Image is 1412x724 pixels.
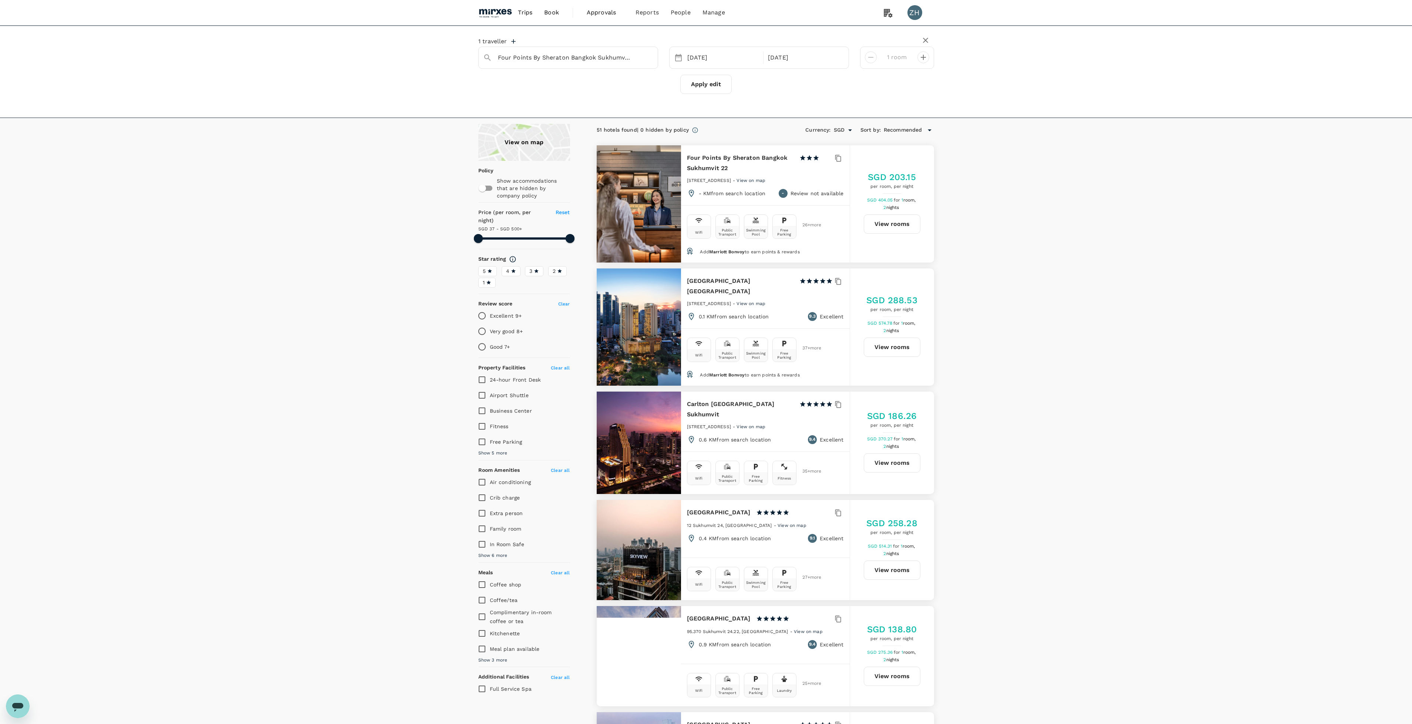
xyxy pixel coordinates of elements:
[765,51,843,65] div: [DATE]
[883,444,900,449] span: 2
[802,575,813,580] span: 27 + more
[490,377,541,383] span: 24-hour Front Desk
[894,436,901,441] span: for
[810,535,815,542] span: 9.1
[903,544,915,549] span: room,
[717,581,738,589] div: Public Transport
[483,267,486,275] span: 5
[737,300,765,306] a: View on map
[551,468,570,473] span: Clear all
[820,436,843,443] p: Excellent
[478,124,570,161] div: View on map
[883,51,911,63] input: Add rooms
[774,581,795,589] div: Free Parking
[509,256,516,263] svg: Star ratings are awarded to properties to represent the quality of services, facilities, and amen...
[478,657,508,664] span: Show 3 more
[746,351,766,359] div: Swimming Pool
[886,444,899,449] span: nights
[867,623,917,635] h5: SGD 138.80
[791,190,844,197] p: Review not available
[774,351,795,359] div: Free Parking
[490,526,522,532] span: Family room
[490,343,510,351] p: Good 7+
[478,569,493,577] h6: Meals
[556,209,570,215] span: Reset
[845,125,855,135] button: Open
[867,436,894,441] span: SGD 370.27
[695,582,703,586] div: Wifi
[820,535,843,542] p: Excellent
[901,544,916,549] span: 1
[864,667,920,686] a: View rooms
[687,613,751,624] h6: [GEOGRAPHIC_DATA]
[883,657,900,662] span: 2
[490,479,531,485] span: Air conditioning
[551,570,570,575] span: Clear all
[518,8,532,17] span: Trips
[737,178,765,183] span: View on map
[867,422,917,429] span: per room, per night
[867,650,894,655] span: SGD 275.36
[868,183,916,190] span: per room, per night
[478,226,522,231] span: SGD 37 - SGD 500+
[490,392,529,398] span: Airport Shuttle
[864,453,920,473] button: View rooms
[886,205,899,210] span: nights
[597,126,689,134] div: 51 hotels found | 0 hidden by policy
[700,372,799,378] span: Add to earn points & rewards
[636,8,659,17] span: Reports
[478,300,513,308] h6: Review score
[820,313,843,320] p: Excellent
[903,650,916,655] span: room,
[490,495,520,501] span: Crib charge
[529,267,532,275] span: 3
[558,301,570,307] span: Clear
[699,436,771,443] p: 0.6 KM from search location
[733,178,737,183] span: -
[917,51,929,63] button: decrease
[802,223,813,227] span: 26 + more
[490,312,522,319] p: Excellent 9+
[809,436,816,443] span: 9.4
[883,551,900,556] span: 2
[717,474,738,483] div: Public Transport
[778,523,806,528] span: View on map
[894,197,901,203] span: for
[695,476,703,480] div: Wifi
[737,424,765,429] span: View on map
[866,294,917,306] h5: SGD 288.53
[733,301,737,306] span: -
[737,177,765,183] a: View on map
[864,561,920,580] button: View rooms
[778,522,806,528] a: View on map
[893,544,900,549] span: for
[497,177,569,199] p: Show accommodations that are hidden by company policy
[867,635,917,643] span: per room, per night
[695,230,703,234] div: Wifi
[490,597,518,603] span: Coffee/tea
[709,372,745,378] span: Marriott Bonvoy
[478,466,520,474] h6: Room Amenities
[478,38,516,45] button: 1 traveller
[794,628,823,634] a: View on map
[717,687,738,695] div: Public Transport
[894,650,901,655] span: for
[490,686,532,692] span: Full Service Spa
[478,364,526,372] h6: Property Facilities
[551,675,570,680] span: Clear all
[867,321,894,326] span: SGD 574.78
[886,657,899,662] span: nights
[886,328,899,333] span: nights
[490,439,522,445] span: Free Parking
[902,197,917,203] span: 1
[684,51,762,65] div: [DATE]
[687,153,793,173] h6: Four Points By Sheraton Bangkok Sukhumvit 22
[864,338,920,357] a: View rooms
[699,190,766,197] p: - KM from search location
[699,313,769,320] p: 0.1 KM from search location
[490,582,522,588] span: Coffee shop
[866,529,917,537] span: per room, per night
[746,687,766,695] div: Free Parking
